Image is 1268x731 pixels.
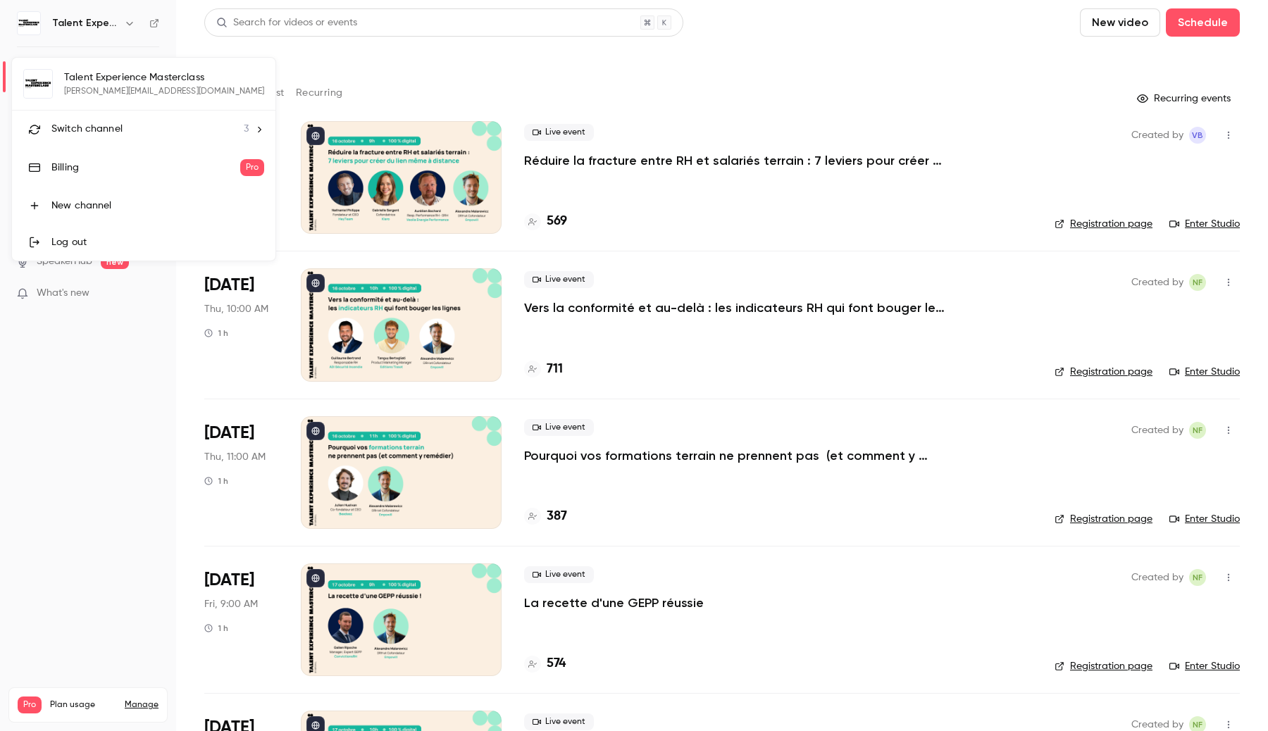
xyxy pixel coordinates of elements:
[51,161,240,175] div: Billing
[244,122,249,137] span: 3
[51,122,123,137] span: Switch channel
[51,235,264,249] div: Log out
[51,199,264,213] div: New channel
[240,159,264,176] span: Pro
